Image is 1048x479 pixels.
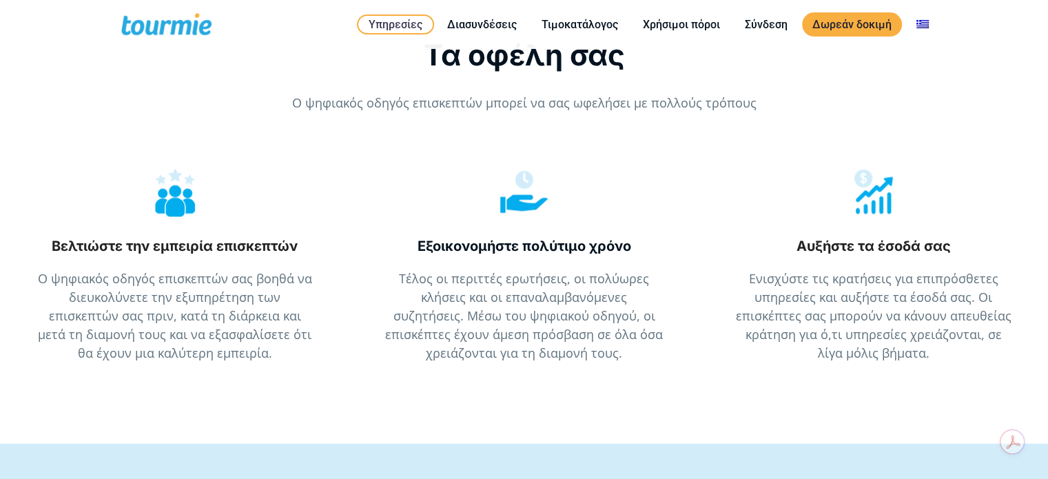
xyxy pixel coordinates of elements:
[384,269,664,363] p: Τέλος οι περιττές ερωτήσεις, οι πολύωρες κλήσεις και οι επαναλαμβανόμενες συζητήσεις. Μέσω του ψη...
[633,16,730,33] a: Χρήσιμοι πόροι
[14,34,1034,76] h1: Τα οφέλη σας
[52,238,298,254] span: Βελτιώστε την εμπειρία επισκεπτών
[736,270,1011,361] span: Ενισχύστε τις κρατήσεις για επιπρόσθετες υπηρεσίες και αυξήστε τα έσοδά σας. Οι επισκέπτες σας μπ...
[35,269,314,363] p: Ο ψηφιακός οδηγός επισκεπτών σας βοηθά να διευκολύνετε την εξυπηρέτηση των επισκεπτών σας πριν, κ...
[734,16,798,33] a: Σύνδεση
[531,16,628,33] a: Τιμοκατάλογος
[292,94,757,111] span: Ο ψηφιακός οδηγός επισκεπτών μπορεί να σας ωφελήσει με πολλούς τρόπους
[797,238,951,254] span: Αυξήστε τα έσοδά σας
[437,16,527,33] a: Διασυνδέσεις
[357,14,434,34] a: Υπηρεσίες
[384,238,664,255] h5: Εξοικονομήστε πολύτιμο χρόνο
[802,12,902,37] a: Δωρεάν δοκιμή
